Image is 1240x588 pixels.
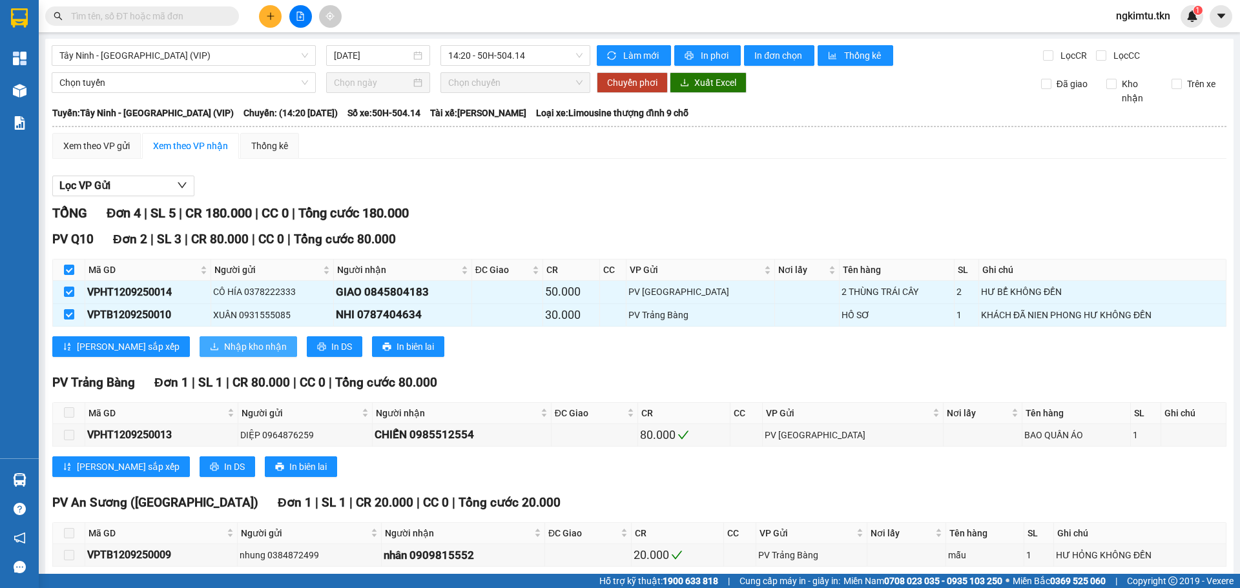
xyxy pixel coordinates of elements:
div: Xem theo VP gửi [63,139,130,153]
span: Trên xe [1182,77,1221,91]
div: VPTB1209250010 [87,307,209,323]
b: Tuyến: Tây Ninh - [GEOGRAPHIC_DATA] (VIP) [52,108,234,118]
td: PV Hòa Thành [626,281,775,303]
th: CC [600,259,626,281]
span: Tổng cước 80.000 [335,375,437,390]
th: Tên hàng [1022,403,1131,424]
th: SL [955,259,979,281]
span: sync [607,51,618,61]
span: SL 1 [198,375,223,390]
img: warehouse-icon [13,84,26,97]
td: VPHT1209250013 [85,424,238,447]
span: download [210,342,219,352]
img: solution-icon [13,116,26,130]
span: | [255,205,258,221]
span: Đơn 1 [154,375,189,390]
span: search [54,12,63,21]
span: VP Gửi [766,406,930,420]
span: Tổng cước 80.000 [294,232,396,247]
span: Hỗ trợ kỹ thuật: [599,574,718,588]
span: | [292,205,295,221]
span: Mã GD [88,526,224,540]
span: VP Gửi [759,526,854,540]
span: Kho nhận [1117,77,1162,105]
div: nhung 0384872499 [240,548,380,562]
td: VPTB1209250010 [85,304,211,327]
span: message [14,561,26,573]
input: Tìm tên, số ĐT hoặc mã đơn [71,9,223,23]
button: printerIn DS [307,336,362,357]
td: VPTB1209250009 [85,544,238,567]
span: 1 [1195,6,1200,15]
span: SL 1 [322,495,346,510]
span: Chuyến: (14:20 [DATE]) [243,106,338,120]
th: Ghi chú [1054,523,1226,544]
span: In DS [331,340,352,354]
span: VP Gửi [630,263,761,277]
span: CC 0 [262,205,289,221]
div: VPTB1209250009 [87,547,235,563]
button: printerIn biên lai [372,336,444,357]
span: | [293,375,296,390]
div: DIỆP 0964876259 [240,428,370,442]
button: bar-chartThống kê [818,45,893,66]
span: | [728,574,730,588]
span: [PERSON_NAME] sắp xếp [77,340,180,354]
button: plus [259,5,282,28]
div: 1 [956,308,976,322]
span: | [315,495,318,510]
span: Miền Bắc [1013,574,1106,588]
th: CR [543,259,600,281]
span: TỔNG [52,205,87,221]
button: sort-ascending[PERSON_NAME] sắp xếp [52,336,190,357]
div: PV [GEOGRAPHIC_DATA] [765,428,941,442]
div: CHIẾN 0985512554 [375,426,549,443]
span: | [252,232,255,247]
button: printerIn phơi [674,45,741,66]
span: caret-down [1215,10,1227,22]
span: printer [317,342,326,352]
span: In đơn chọn [754,48,804,63]
div: 20.000 [634,546,721,564]
span: | [349,495,353,510]
span: Nơi lấy [778,263,826,277]
span: CR 80.000 [191,232,249,247]
span: file-add [296,12,305,21]
button: file-add [289,5,312,28]
div: 2 [956,285,976,299]
span: 14:20 - 50H-504.14 [448,46,583,65]
span: Người gửi [214,263,321,277]
div: Xem theo VP nhận [153,139,228,153]
button: sort-ascending[PERSON_NAME] sắp xếp [52,456,190,477]
span: CR 180.000 [185,205,252,221]
th: SL [1131,403,1161,424]
th: CC [724,523,756,544]
button: In đơn chọn [744,45,814,66]
span: Lọc VP Gửi [59,177,110,194]
span: | [329,375,332,390]
button: printerIn biên lai [265,456,337,477]
span: Nơi lấy [871,526,933,540]
button: printerIn DS [200,456,255,477]
div: PV [GEOGRAPHIC_DATA] [628,285,772,299]
span: download [680,78,689,88]
span: Loại xe: Limousine thượng đỉnh 9 chỗ [536,106,688,120]
img: warehouse-icon [13,473,26,487]
div: KHÁCH ĐÃ NIEN PHONG HƯ KHÔNG ĐỀN [981,308,1224,322]
span: CR 20.000 [356,495,413,510]
span: Mã GD [88,406,225,420]
span: Lọc CR [1055,48,1089,63]
div: 2 THÙNG TRÁI CÂY [842,285,952,299]
div: nhân 0909815552 [384,547,542,564]
span: CC 0 [258,232,284,247]
button: Chuyển phơi [597,72,668,93]
span: Người nhận [337,263,458,277]
span: SL 5 [150,205,176,221]
div: XUÂN 0931555085 [213,308,332,322]
img: logo-vxr [11,8,28,28]
td: PV Hòa Thành [763,424,944,447]
span: ⚪️ [1006,578,1009,583]
span: aim [325,12,335,21]
td: PV Trảng Bàng [626,304,775,327]
td: VPHT1209250014 [85,281,211,303]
